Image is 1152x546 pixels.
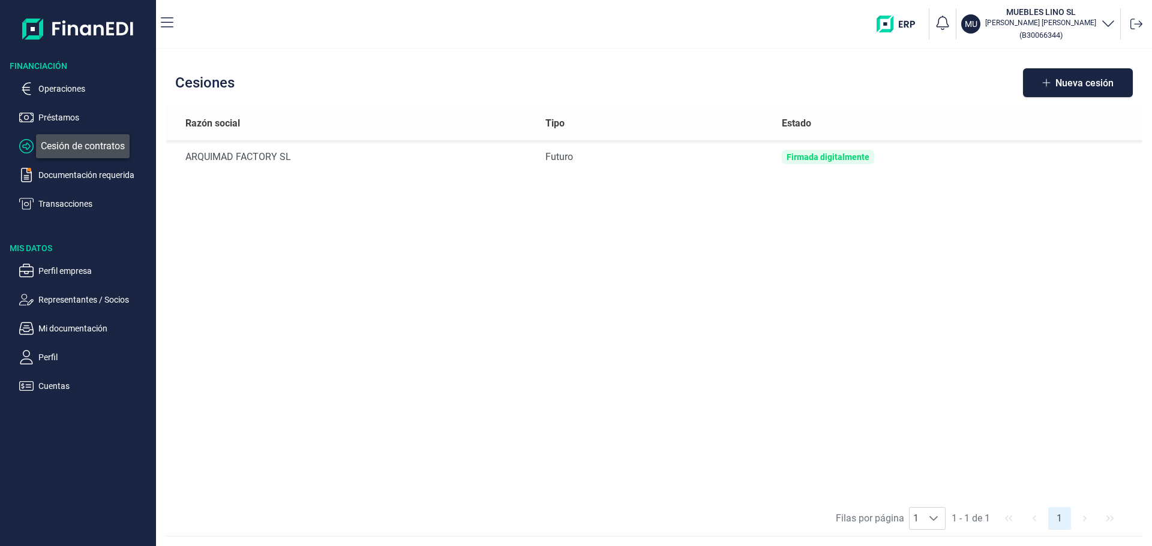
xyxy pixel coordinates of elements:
[19,168,151,182] button: Documentación requerida
[38,82,151,96] p: Operaciones
[947,507,995,530] span: 1 - 1 de 1
[38,139,151,153] p: Cesión de contratos
[19,350,151,364] button: Perfil
[1019,31,1063,40] small: Copiar cif
[19,379,151,393] button: Cuentas
[1055,79,1114,88] span: Nueva cesión
[19,321,151,336] button: Mi documentación
[38,168,151,182] p: Documentación requerida
[38,379,151,393] p: Cuentas
[175,74,235,91] h2: Cesiones
[545,116,565,131] span: Tipo
[836,511,904,526] span: Filas por página
[38,350,151,364] p: Perfil
[877,16,924,32] img: erp
[1023,68,1133,97] button: Nueva cesión
[985,6,1096,18] h3: MUEBLES LINO SL
[19,139,151,153] button: Cesión de contratos
[38,110,151,125] p: Préstamos
[545,150,763,164] div: Futuro
[965,18,977,30] p: MU
[19,110,151,125] button: Préstamos
[38,197,151,211] p: Transacciones
[19,292,151,307] button: Representantes / Socios
[787,152,869,162] div: Firmada digitalmente
[22,10,134,48] img: Logo de aplicación
[38,292,151,307] p: Representantes / Socios
[185,150,526,164] div: ARQUIMAD FACTORY SL
[961,6,1115,42] button: MUMUEBLES LINO SL[PERSON_NAME] [PERSON_NAME](B30066344)
[910,508,922,529] span: 1
[19,82,151,96] button: Operaciones
[38,321,151,336] p: Mi documentación
[38,264,151,278] p: Perfil empresa
[19,197,151,211] button: Transacciones
[782,116,811,131] span: Estado
[985,18,1096,28] p: [PERSON_NAME] [PERSON_NAME]
[1048,507,1071,530] button: Page 1
[185,116,240,131] span: Razón social
[19,264,151,278] button: Perfil empresa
